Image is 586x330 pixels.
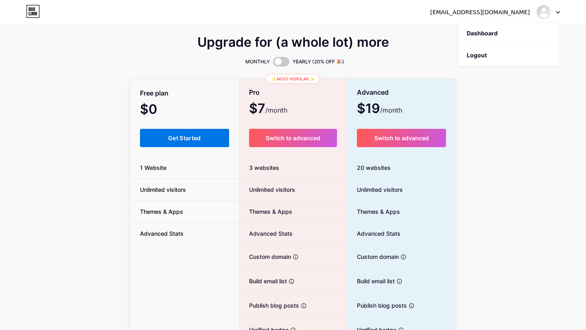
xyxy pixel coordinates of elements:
[266,135,320,141] span: Switch to advanced
[265,105,287,115] span: /month
[130,163,176,172] span: 1 Website
[266,74,320,84] div: ✨ Most popular ✨
[249,129,337,147] button: Switch to advanced
[130,229,193,238] span: Advanced Stats
[239,277,287,285] span: Build email list
[239,207,292,216] span: Themes & Apps
[357,129,446,147] button: Switch to advanced
[130,185,196,194] span: Unlimited visitors
[347,185,403,194] span: Unlimited visitors
[239,229,293,238] span: Advanced Stats
[168,135,201,141] span: Get Started
[347,301,407,310] span: Publish blog posts
[357,85,389,100] span: Advanced
[239,301,299,310] span: Publish blog posts
[459,44,560,66] li: Logout
[347,207,400,216] span: Themes & Apps
[380,105,402,115] span: /month
[239,157,347,179] div: 3 websites
[347,229,400,238] span: Advanced Stats
[140,104,179,116] span: $0
[347,252,399,261] span: Custom domain
[347,157,456,179] div: 20 websites
[197,37,389,47] span: Upgrade for (a whole lot) more
[293,58,344,66] span: YEARLY (20% OFF 🎉)
[130,207,193,216] span: Themes & Apps
[245,58,270,66] span: MONTHLY
[249,104,287,115] span: $7
[239,252,291,261] span: Custom domain
[140,129,229,147] button: Get Started
[430,8,530,17] div: [EMAIL_ADDRESS][DOMAIN_NAME]
[357,104,402,115] span: $19
[140,86,168,100] span: Free plan
[459,22,560,44] a: Dashboard
[249,85,260,100] span: Pro
[536,4,551,20] img: damanngame
[347,277,395,285] span: Build email list
[374,135,429,141] span: Switch to advanced
[239,185,295,194] span: Unlimited visitors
